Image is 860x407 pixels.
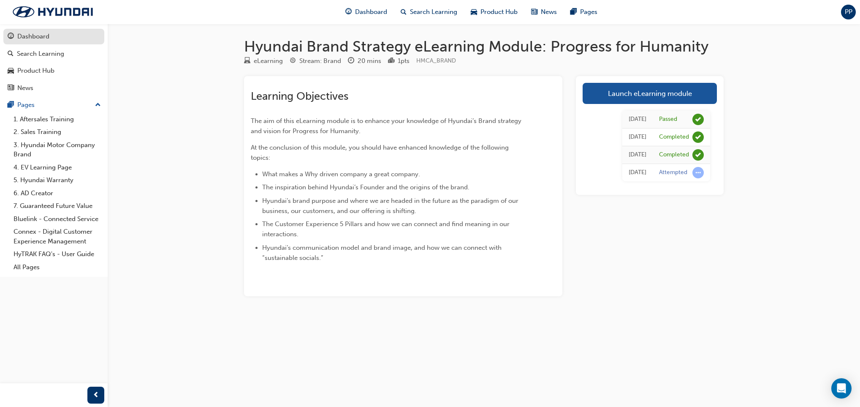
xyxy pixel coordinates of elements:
[10,113,104,126] a: 1. Aftersales Training
[251,117,523,135] span: The aim of this eLearning module is to enhance your knowledge of Hyundai’s Brand strategy and vis...
[416,57,456,64] span: Learning resource code
[251,90,348,103] span: Learning Objectives
[541,7,557,17] span: News
[659,169,687,177] div: Attempted
[692,149,704,161] span: learningRecordVerb_COMPLETE-icon
[629,132,646,142] div: Tue Aug 19 2025 09:48:44 GMT+0800 (Australian Western Standard Time)
[464,3,524,21] a: car-iconProduct Hub
[10,174,104,187] a: 5. Hyundai Warranty
[251,144,510,161] span: At the conclusion of this module, you should have enhanced knowledge of the following topics:
[8,85,14,92] span: news-icon
[10,187,104,200] a: 6. AD Creator
[659,115,677,123] div: Passed
[17,100,35,110] div: Pages
[398,56,410,66] div: 1 pts
[10,161,104,174] a: 4. EV Learning Page
[355,7,387,17] span: Dashboard
[692,131,704,143] span: learningRecordVerb_COMPLETE-icon
[629,168,646,178] div: Tue Jul 08 2025 16:09:36 GMT+0800 (Australian Western Standard Time)
[570,7,577,17] span: pages-icon
[401,7,407,17] span: search-icon
[3,46,104,62] a: Search Learning
[244,37,724,56] h1: Hyundai Brand Strategy eLearning Module: Progress for Humanity
[262,170,420,178] span: What makes a Why driven company a great company.
[583,83,717,104] a: Launch eLearning module
[262,220,511,238] span: The Customer Experience 5 Pillars and how we can connect and find meaning in our interactions.
[629,150,646,160] div: Tue Aug 19 2025 09:48:20 GMT+0800 (Australian Western Standard Time)
[17,49,64,59] div: Search Learning
[410,7,457,17] span: Search Learning
[290,57,296,65] span: target-icon
[471,7,477,17] span: car-icon
[3,63,104,79] a: Product Hub
[358,56,381,66] div: 20 mins
[262,244,503,262] span: Hyundai’s communication model and brand image, and how we can connect with “sustainable socials.”
[841,5,856,19] button: PP
[348,57,354,65] span: clock-icon
[17,66,54,76] div: Product Hub
[692,167,704,178] span: learningRecordVerb_ATTEMPT-icon
[254,56,283,66] div: eLearning
[95,100,101,111] span: up-icon
[524,3,564,21] a: news-iconNews
[244,57,250,65] span: learningResourceType_ELEARNING-icon
[17,83,33,93] div: News
[845,7,852,17] span: PP
[394,3,464,21] a: search-iconSearch Learning
[8,101,14,109] span: pages-icon
[339,3,394,21] a: guage-iconDashboard
[580,7,597,17] span: Pages
[4,3,101,21] img: Trak
[564,3,604,21] a: pages-iconPages
[388,57,394,65] span: podium-icon
[10,139,104,161] a: 3. Hyundai Motor Company Brand
[692,114,704,125] span: learningRecordVerb_PASS-icon
[10,199,104,213] a: 7. Guaranteed Future Value
[244,56,283,66] div: Type
[659,151,689,159] div: Completed
[10,248,104,261] a: HyTRAK FAQ's - User Guide
[10,261,104,274] a: All Pages
[3,29,104,44] a: Dashboard
[659,133,689,141] div: Completed
[8,67,14,75] span: car-icon
[831,378,852,399] div: Open Intercom Messenger
[480,7,518,17] span: Product Hub
[388,56,410,66] div: Points
[262,197,520,215] span: Hyundai’s brand purpose and where we are headed in the future as the paradigm of our business, ou...
[299,56,341,66] div: Stream: Brand
[3,80,104,96] a: News
[3,27,104,97] button: DashboardSearch LearningProduct HubNews
[262,183,469,191] span: The inspiration behind Hyundai’s Founder and the origins of the brand.
[10,126,104,139] a: 2. Sales Training
[3,97,104,113] button: Pages
[290,56,341,66] div: Stream
[17,32,49,41] div: Dashboard
[345,7,352,17] span: guage-icon
[93,390,99,401] span: prev-icon
[348,56,381,66] div: Duration
[10,225,104,248] a: Connex - Digital Customer Experience Management
[10,213,104,226] a: Bluelink - Connected Service
[629,115,646,124] div: Tue Aug 19 2025 09:48:44 GMT+0800 (Australian Western Standard Time)
[531,7,537,17] span: news-icon
[8,50,14,58] span: search-icon
[8,33,14,41] span: guage-icon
